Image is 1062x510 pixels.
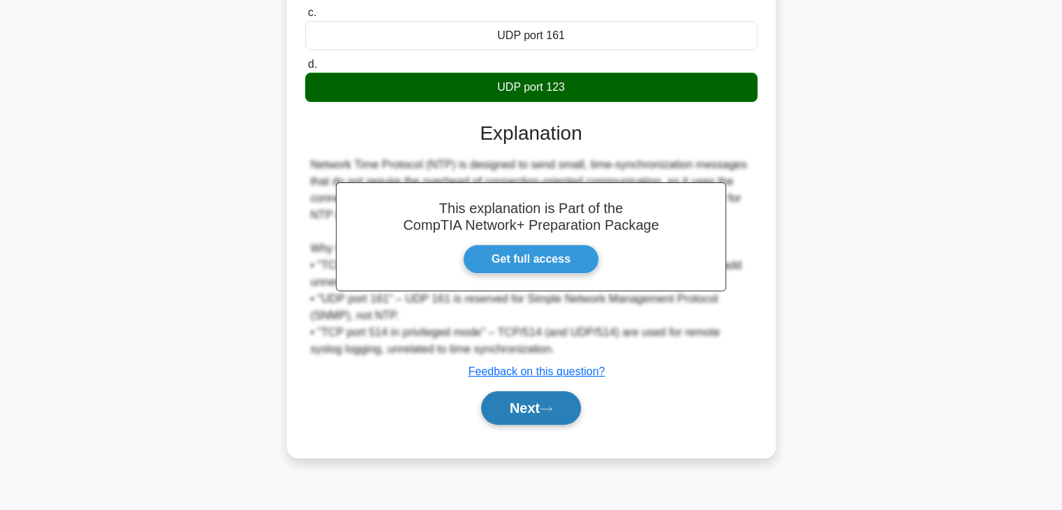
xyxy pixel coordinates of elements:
[481,391,581,425] button: Next
[305,21,758,50] div: UDP port 161
[463,245,599,274] a: Get full access
[311,156,752,358] div: Network Time Protocol (NTP) is designed to send small, time-synchronization messages that do not ...
[308,6,316,18] span: c.
[469,365,605,377] a: Feedback on this question?
[314,122,749,145] h3: Explanation
[305,73,758,102] div: UDP port 123
[308,58,317,70] span: d.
